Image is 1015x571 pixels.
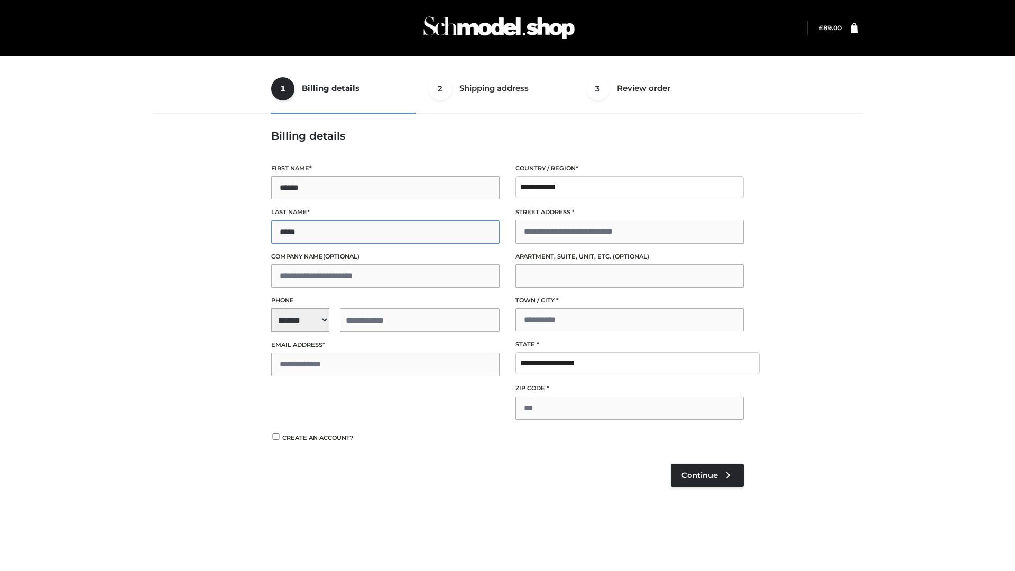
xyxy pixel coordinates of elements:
img: Schmodel Admin 964 [420,7,578,49]
label: Country / Region [515,163,744,173]
label: Phone [271,296,500,306]
span: (optional) [323,253,359,260]
span: £ [819,24,823,32]
label: Street address [515,207,744,217]
label: Apartment, suite, unit, etc. [515,252,744,262]
label: State [515,339,744,349]
label: Last name [271,207,500,217]
a: Continue [671,464,744,487]
label: ZIP Code [515,383,744,393]
label: First name [271,163,500,173]
span: (optional) [613,253,649,260]
label: Town / City [515,296,744,306]
span: Create an account? [282,434,354,441]
label: Email address [271,340,500,350]
label: Company name [271,252,500,262]
span: Continue [681,471,718,480]
h3: Billing details [271,130,744,142]
bdi: 89.00 [819,24,842,32]
input: Create an account? [271,433,281,440]
a: £89.00 [819,24,842,32]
